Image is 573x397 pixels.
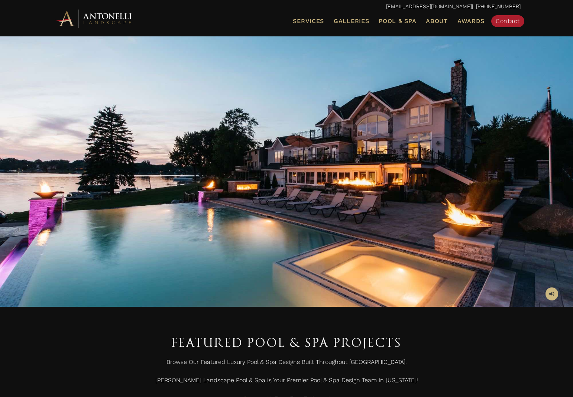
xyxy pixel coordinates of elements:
[52,2,521,12] p: | [PHONE_NUMBER]
[491,15,524,27] a: Contact
[426,18,448,24] span: About
[457,17,485,25] span: Awards
[334,17,369,25] span: Galleries
[423,16,451,26] a: About
[52,332,521,353] h1: Featured Pool & Spa Projects
[52,357,521,371] p: Browse Our Featured Luxury Pool & Spa Designs Built Throughout [GEOGRAPHIC_DATA].
[496,17,520,25] span: Contact
[379,17,416,25] span: Pool & Spa
[52,8,134,29] img: Antonelli Horizontal Logo
[454,16,488,26] a: Awards
[293,18,324,24] span: Services
[331,16,372,26] a: Galleries
[52,375,521,390] p: [PERSON_NAME] Landscape Pool & Spa is Your Premier Pool & Spa Design Team In [US_STATE]!
[386,3,472,9] a: [EMAIL_ADDRESS][DOMAIN_NAME]
[376,16,419,26] a: Pool & Spa
[290,16,327,26] a: Services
